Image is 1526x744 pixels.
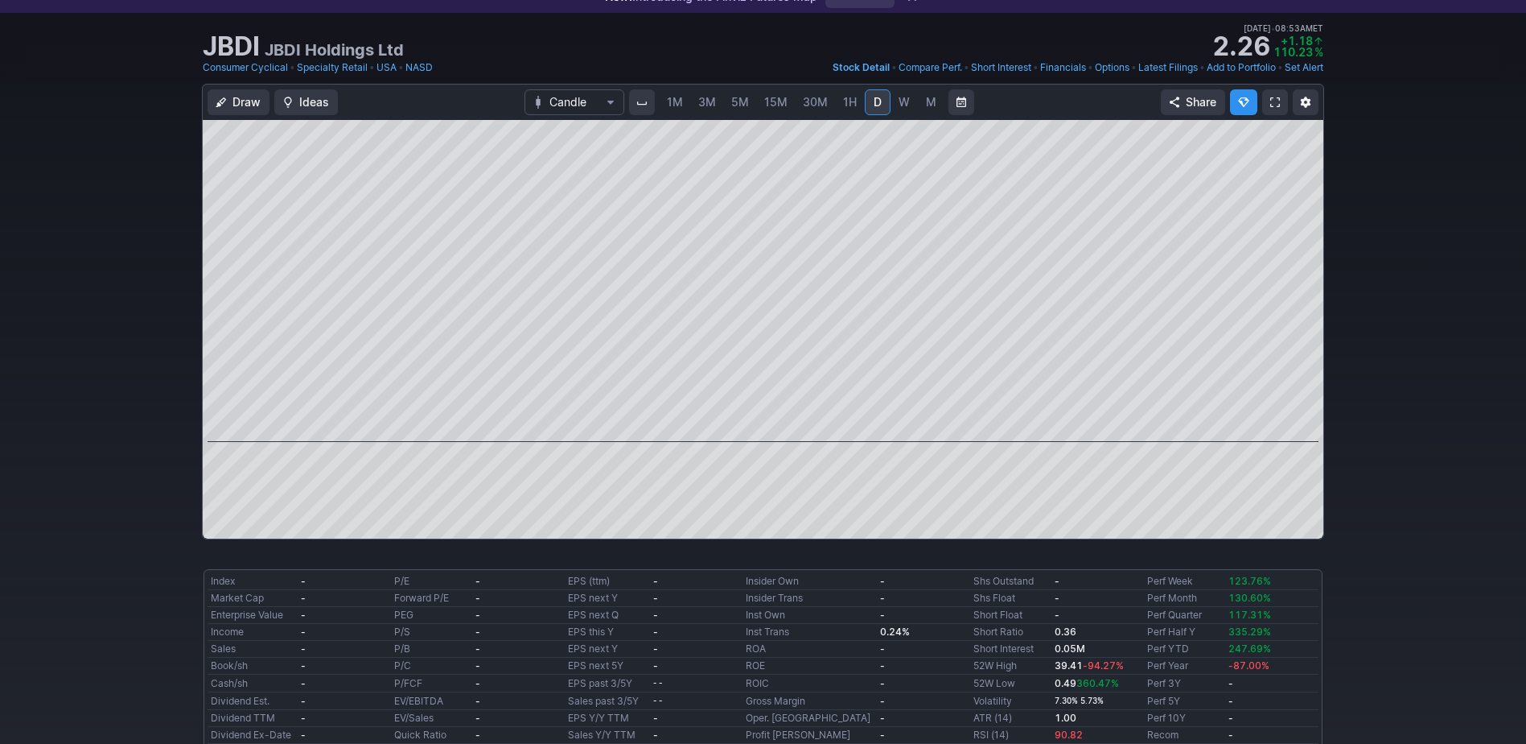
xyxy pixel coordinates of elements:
a: 0.05M [1055,643,1085,655]
b: - [880,695,885,707]
span: Ideas [299,94,329,110]
small: 7.30% 5.73% [1055,696,1104,705]
b: - [301,712,306,724]
td: Book/sh [208,658,298,675]
a: 15M [757,89,795,115]
td: Perf Month [1144,590,1225,607]
b: - [475,592,480,604]
b: - [301,575,306,587]
b: - [653,712,658,724]
span: • [891,60,897,76]
a: Consumer Cyclical [203,60,288,76]
b: - [653,609,658,621]
td: ROE [742,658,877,675]
td: EPS this Y [565,624,649,641]
td: Forward P/E [391,590,472,607]
span: • [964,60,969,76]
b: - [301,695,306,707]
b: - [475,575,480,587]
td: EPS next Y [565,590,649,607]
button: Explore new features [1230,89,1257,115]
span: 117.31% [1228,609,1271,621]
td: P/B [391,641,472,658]
td: Sales [208,641,298,658]
span: • [1271,21,1275,35]
td: EV/Sales [391,710,472,727]
a: Add to Portfolio [1207,60,1276,76]
b: - [1228,695,1233,707]
span: D [874,95,882,109]
td: Sales Y/Y TTM [565,727,649,744]
td: EPS next Y [565,641,649,658]
td: Perf Half Y [1144,624,1225,641]
b: 0.36 [1055,626,1076,638]
span: • [1131,60,1137,76]
td: P/S [391,624,472,641]
b: - [475,712,480,724]
td: Perf YTD [1144,641,1225,658]
td: RSI (14) [970,727,1051,744]
span: M [926,95,936,109]
b: 0.24% [880,626,910,638]
b: - [301,609,306,621]
td: Perf 3Y [1144,675,1225,692]
a: 1M [660,89,690,115]
span: 130.60% [1228,592,1271,604]
td: ROIC [742,675,877,692]
span: • [1088,60,1093,76]
td: Shs Float [970,590,1051,607]
span: 1H [843,95,857,109]
td: EV/EBITDA [391,692,472,710]
button: Chart Type [524,89,624,115]
b: - [880,575,885,587]
b: - [301,729,306,741]
td: Insider Own [742,573,877,590]
b: - [475,677,480,689]
b: - [653,659,658,672]
a: USA [376,60,397,76]
a: 3M [691,89,723,115]
td: Inst Own [742,607,877,624]
td: Gross Margin [742,692,877,710]
td: Dividend Ex-Date [208,727,298,744]
span: 335.29% [1228,626,1271,638]
b: - [880,677,885,689]
b: - [475,659,480,672]
td: Perf 10Y [1144,710,1225,727]
td: 52W Low [970,675,1051,692]
span: Stock Detail [833,61,890,73]
b: 39.41 [1055,659,1124,672]
a: 30M [796,89,835,115]
td: Market Cap [208,590,298,607]
a: 5M [724,89,756,115]
td: P/C [391,658,472,675]
b: 0.49 [1055,677,1119,689]
a: Set Alert [1285,60,1323,76]
b: - [1055,609,1059,621]
a: NASD [405,60,433,76]
span: 15M [764,95,788,109]
span: W [899,95,910,109]
b: - [653,592,658,604]
td: EPS (ttm) [565,573,649,590]
td: Recom [1144,727,1225,744]
a: M [918,89,944,115]
span: 3M [698,95,716,109]
td: ROA [742,641,877,658]
span: 5M [731,95,749,109]
a: Financials [1040,60,1086,76]
td: Volatility [970,692,1051,710]
td: Index [208,573,298,590]
td: ATR (14) [970,710,1051,727]
span: -87.00% [1228,659,1269,672]
td: Perf Quarter [1144,607,1225,624]
b: - [1228,677,1233,689]
b: - [880,659,885,672]
td: P/E [391,573,472,590]
b: - [1055,575,1059,587]
small: - - [653,696,662,705]
b: - [880,729,885,741]
td: PEG [391,607,472,624]
b: - [1228,729,1233,741]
